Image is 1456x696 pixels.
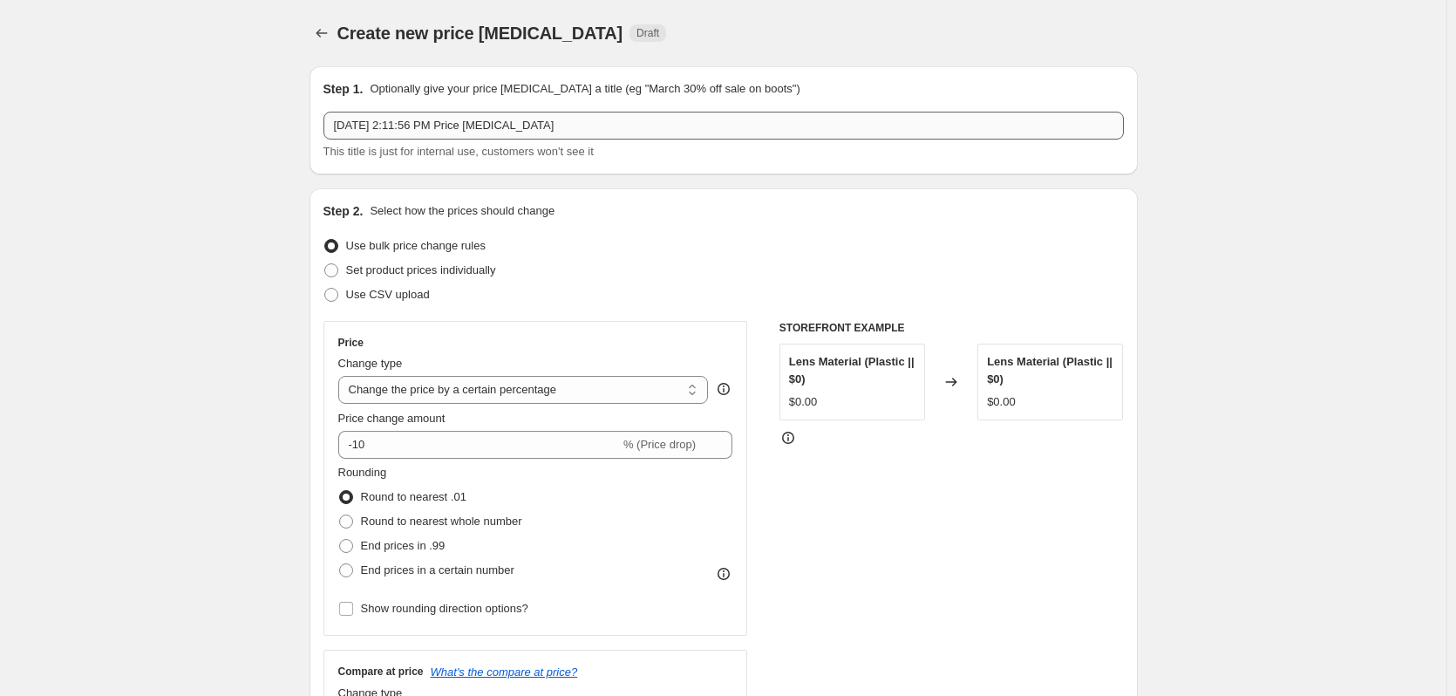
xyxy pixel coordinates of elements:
[323,112,1124,140] input: 30% off holiday sale
[715,380,732,398] div: help
[338,336,364,350] h3: Price
[987,355,1112,386] span: Lens Material (Plastic || $0)
[636,26,659,40] span: Draft
[623,438,696,451] span: % (Price drop)
[789,355,915,386] span: Lens Material (Plastic || $0)
[337,24,623,43] span: Create new price [MEDICAL_DATA]
[361,602,528,615] span: Show rounding direction options?
[361,539,446,552] span: End prices in .99
[323,145,594,158] span: This title is just for internal use, customers won't see it
[310,21,334,45] button: Price change jobs
[323,202,364,220] h2: Step 2.
[338,466,387,479] span: Rounding
[779,321,1124,335] h6: STOREFRONT EXAMPLE
[987,393,1016,411] div: $0.00
[346,288,430,301] span: Use CSV upload
[361,490,466,503] span: Round to nearest .01
[323,80,364,98] h2: Step 1.
[361,563,514,577] span: End prices in a certain number
[370,202,555,220] p: Select how the prices should change
[789,393,818,411] div: $0.00
[370,80,799,98] p: Optionally give your price [MEDICAL_DATA] a title (eg "March 30% off sale on boots")
[338,357,403,370] span: Change type
[338,665,424,679] h3: Compare at price
[346,263,496,276] span: Set product prices individually
[431,665,578,679] button: What's the compare at price?
[361,515,522,528] span: Round to nearest whole number
[338,412,446,425] span: Price change amount
[346,239,486,252] span: Use bulk price change rules
[338,431,620,459] input: -15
